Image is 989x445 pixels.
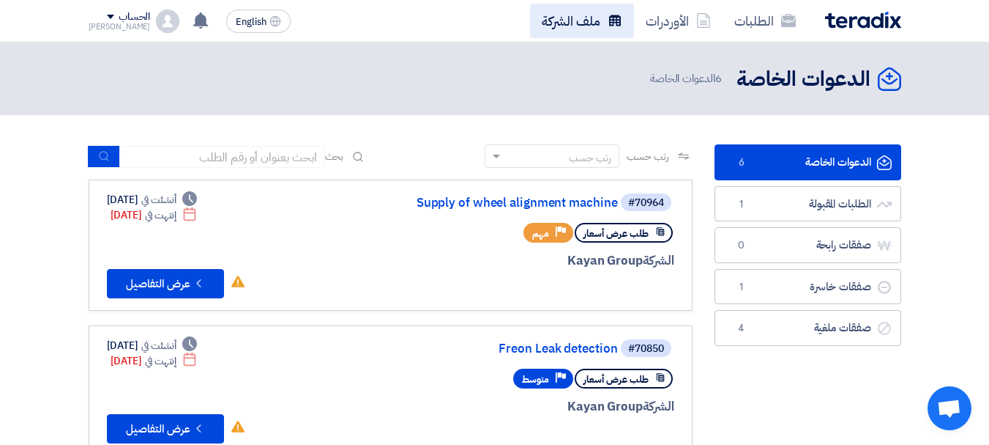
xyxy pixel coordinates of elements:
a: صفقات ملغية4 [714,310,901,346]
a: ملف الشركة [530,4,634,38]
img: Teradix logo [825,12,901,29]
a: صفقات رابحة0 [714,227,901,263]
div: [DATE] [107,192,198,207]
div: [DATE] [111,353,198,369]
span: الشركة [643,251,674,270]
div: [DATE] [107,338,198,353]
span: English [236,17,266,27]
span: أنشئت في [141,338,176,353]
h2: الدعوات الخاصة [736,65,870,94]
span: 4 [733,321,750,336]
a: الأوردرات [634,4,723,38]
div: #70964 [628,198,664,208]
a: Supply of wheel alignment machine [325,196,618,210]
span: طلب عرض أسعار [583,372,649,386]
button: عرض التفاصيل [107,414,224,444]
span: بحث [325,149,344,164]
div: #70850 [628,344,664,354]
input: ابحث بعنوان أو رقم الطلب [120,146,325,168]
span: 0 [733,238,750,253]
span: إنتهت في [145,207,176,223]
span: 6 [733,155,750,170]
a: Open chat [928,386,971,430]
span: أنشئت في [141,192,176,207]
div: رتب حسب [569,150,611,166]
a: الطلبات [723,4,807,38]
a: Freon Leak detection [325,342,618,356]
a: الدعوات الخاصة6 [714,144,901,180]
div: Kayan Group [322,397,674,416]
div: [DATE] [111,207,198,223]
span: طلب عرض أسعار [583,227,649,240]
span: إنتهت في [145,353,176,369]
span: رتب حسب [627,149,668,164]
img: profile_test.png [156,10,179,33]
span: 1 [733,280,750,295]
div: Kayan Group [322,251,674,271]
span: الدعوات الخاصة [650,70,725,87]
div: [PERSON_NAME] [89,23,151,31]
div: الحساب [119,11,150,23]
a: صفقات خاسرة1 [714,269,901,305]
a: الطلبات المقبولة1 [714,186,901,222]
span: 6 [715,70,722,87]
span: 1 [733,197,750,212]
span: مهم [532,227,549,240]
button: English [226,10,291,33]
button: عرض التفاصيل [107,269,224,298]
span: متوسط [522,372,549,386]
span: الشركة [643,397,674,416]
